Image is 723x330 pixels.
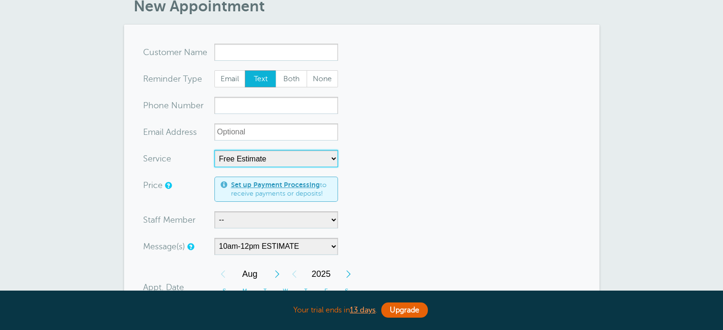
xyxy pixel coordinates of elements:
[276,71,307,87] span: Both
[143,283,184,292] label: Appt. Date
[245,71,276,87] span: Text
[143,242,185,251] label: Message(s)
[245,70,276,87] label: Text
[143,101,159,110] span: Pho
[296,283,316,298] th: T
[214,264,231,283] div: Previous Month
[381,302,428,318] a: Upgrade
[158,48,191,57] span: tomer N
[143,181,163,189] label: Price
[143,154,171,163] label: Service
[276,70,307,87] label: Both
[234,283,255,298] th: M
[307,70,338,87] label: None
[143,123,214,141] div: ress
[215,71,245,87] span: Email
[143,97,214,114] div: mber
[255,283,275,298] th: T
[316,283,337,298] th: F
[143,48,158,57] span: Cus
[214,70,246,87] label: Email
[187,244,193,250] a: Simple templates and custom messages will use the reminder schedule set under Settings > Reminder...
[286,264,303,283] div: Previous Year
[303,264,340,283] span: 2025
[214,123,338,141] input: Optional
[159,101,183,110] span: ne Nu
[143,128,160,136] span: Ema
[231,181,332,198] span: to receive payments or deposits!
[165,182,171,189] a: An optional price for the appointment. If you set a price, you can include a payment link in your...
[307,71,337,87] span: None
[143,44,214,61] div: ame
[214,283,235,298] th: S
[231,181,320,189] a: Set up Payment Processing
[160,128,182,136] span: il Add
[337,283,357,298] th: S
[143,216,195,224] label: Staff Member
[124,300,599,321] div: Your trial ends in .
[269,264,286,283] div: Next Month
[143,75,202,83] label: Reminder Type
[350,306,376,314] a: 13 days
[340,264,357,283] div: Next Year
[275,283,296,298] th: W
[231,264,269,283] span: August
